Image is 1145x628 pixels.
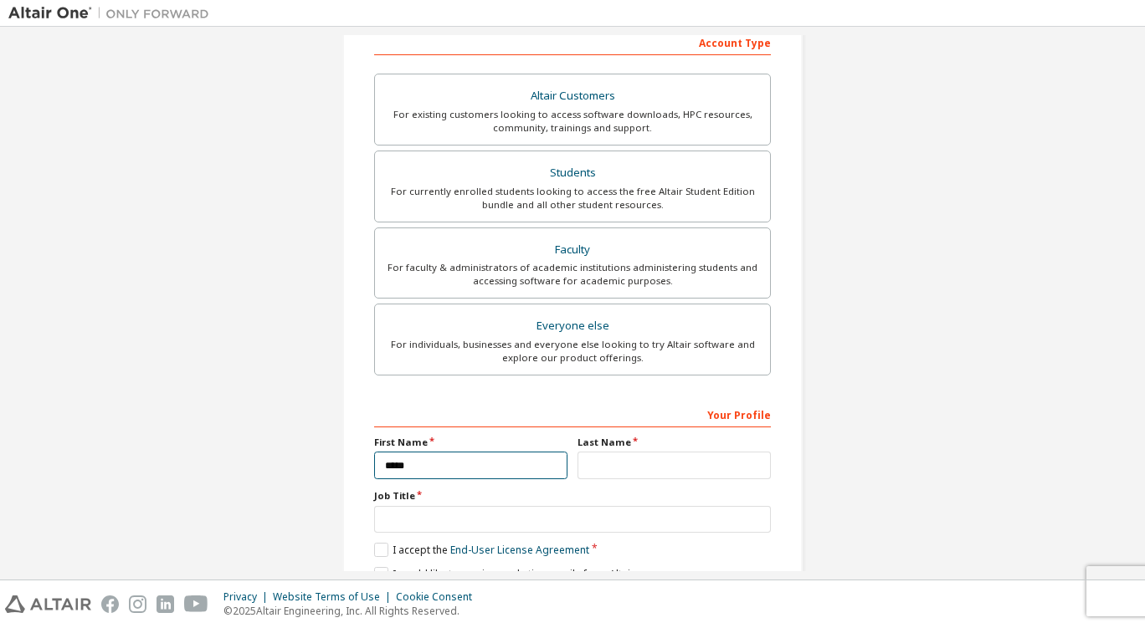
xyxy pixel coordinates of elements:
[101,595,119,613] img: facebook.svg
[385,185,760,212] div: For currently enrolled students looking to access the free Altair Student Edition bundle and all ...
[385,338,760,365] div: For individuals, businesses and everyone else looking to try Altair software and explore our prod...
[385,161,760,185] div: Students
[157,595,174,613] img: linkedin.svg
[8,5,218,22] img: Altair One
[129,595,146,613] img: instagram.svg
[374,436,567,449] label: First Name
[5,595,91,613] img: altair_logo.svg
[223,590,273,604] div: Privacy
[385,238,760,262] div: Faculty
[450,543,589,557] a: End-User License Agreement
[385,84,760,108] div: Altair Customers
[223,604,482,618] p: © 2025 Altair Engineering, Inc. All Rights Reserved.
[396,590,482,604] div: Cookie Consent
[374,28,771,55] div: Account Type
[578,436,771,449] label: Last Name
[385,314,760,338] div: Everyone else
[273,590,396,604] div: Website Terms of Use
[184,595,208,613] img: youtube.svg
[374,567,634,581] label: I would like to receive marketing emails from Altair
[374,489,771,503] label: Job Title
[374,401,771,427] div: Your Profile
[385,108,760,135] div: For existing customers looking to access software downloads, HPC resources, community, trainings ...
[374,543,589,557] label: I accept the
[385,261,760,288] div: For faculty & administrators of academic institutions administering students and accessing softwa...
